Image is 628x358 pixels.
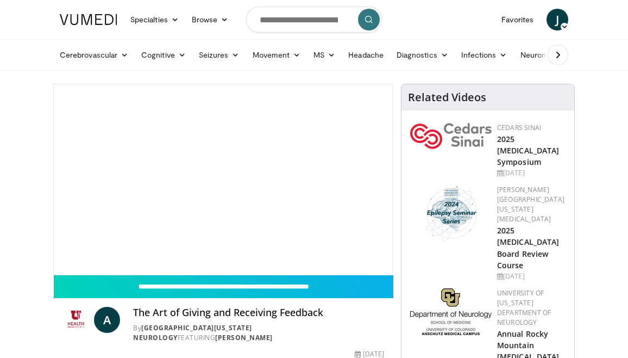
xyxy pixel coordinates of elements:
a: MS [307,44,342,66]
img: e56d7f87-1f02-478c-a66d-da6d5fbe2e7d.jpg.150x105_q85_autocrop_double_scale_upscale_version-0.2.jpg [410,288,492,335]
div: [DATE] [497,168,566,178]
a: Neuromuscular [514,44,591,66]
a: Browse [185,9,235,30]
a: Cognitive [135,44,192,66]
input: Search topics, interventions [246,7,382,33]
h4: Related Videos [408,91,486,104]
a: 2025 [MEDICAL_DATA] Symposium [497,134,559,167]
a: A [94,307,120,333]
a: Movement [246,44,307,66]
a: Favorites [495,9,540,30]
a: [PERSON_NAME] [215,333,273,342]
h4: The Art of Giving and Receiving Feedback [133,307,384,319]
a: 2025 [MEDICAL_DATA] Board Review Course [497,225,559,270]
img: 7e905080-f4a2-4088-8787-33ce2bef9ada.png.150x105_q85_autocrop_double_scale_upscale_version-0.2.png [410,123,492,149]
video-js: Video Player [54,84,392,275]
a: [GEOGRAPHIC_DATA][US_STATE] Neurology [133,323,252,342]
img: 76bc84c6-69a7-4c34-b56c-bd0b7f71564d.png.150x105_q85_autocrop_double_scale_upscale_version-0.2.png [421,185,480,242]
a: Seizures [192,44,246,66]
a: Specialties [124,9,185,30]
div: [DATE] [497,271,566,281]
div: By FEATURING [133,323,384,343]
a: Cedars Sinai [497,123,541,132]
img: University of Utah Neurology [62,307,90,333]
img: VuMedi Logo [60,14,117,25]
a: Diagnostics [390,44,455,66]
a: University of [US_STATE] Department of Neurology [497,288,551,327]
a: Cerebrovascular [53,44,135,66]
a: [PERSON_NAME][GEOGRAPHIC_DATA][US_STATE][MEDICAL_DATA] [497,185,564,224]
a: J [547,9,568,30]
a: Headache [342,44,390,66]
a: Infections [455,44,514,66]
